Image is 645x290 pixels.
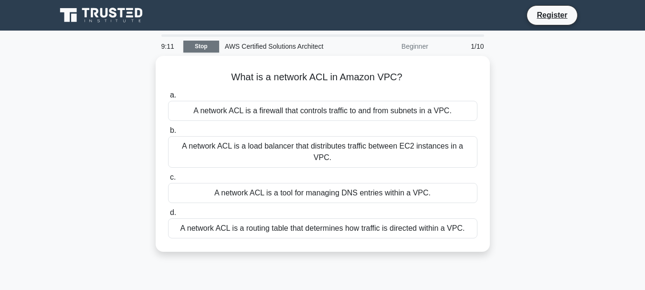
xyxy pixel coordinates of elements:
a: Stop [183,41,219,53]
a: Register [531,9,573,21]
div: A network ACL is a firewall that controls traffic to and from subnets in a VPC. [168,101,477,121]
div: Beginner [350,37,434,56]
span: c. [170,173,176,181]
span: b. [170,126,176,134]
div: A network ACL is a routing table that determines how traffic is directed within a VPC. [168,218,477,238]
h5: What is a network ACL in Amazon VPC? [167,71,478,84]
div: AWS Certified Solutions Architect [219,37,350,56]
div: A network ACL is a tool for managing DNS entries within a VPC. [168,183,477,203]
div: 1/10 [434,37,490,56]
div: 9:11 [156,37,183,56]
span: d. [170,208,176,216]
div: A network ACL is a load balancer that distributes traffic between EC2 instances in a VPC. [168,136,477,168]
span: a. [170,91,176,99]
